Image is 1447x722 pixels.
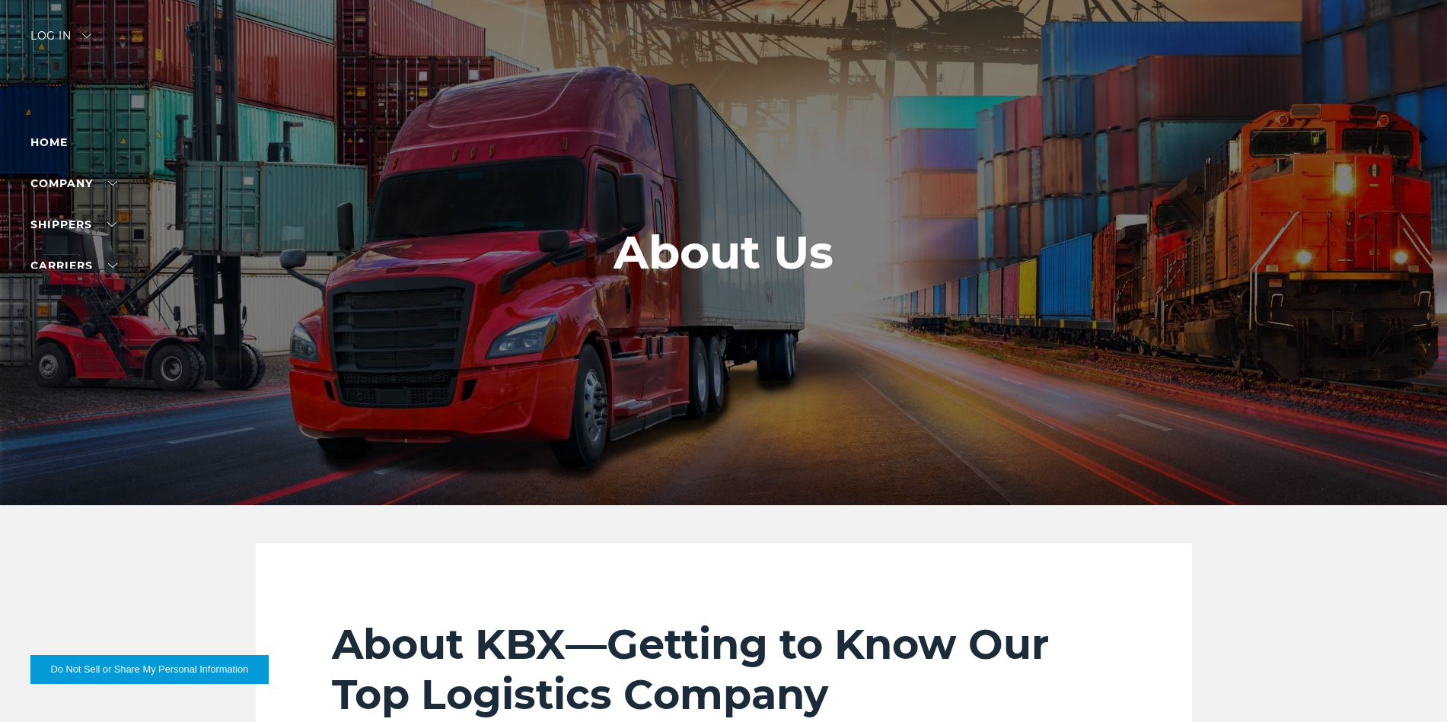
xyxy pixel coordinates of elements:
a: Home [30,135,68,149]
button: Do Not Sell or Share My Personal Information [30,655,269,684]
a: Company [30,177,117,190]
h1: About Us [614,227,833,278]
img: kbx logo [667,30,781,97]
a: Carriers [30,259,117,272]
div: Log in [30,30,91,52]
img: arrow [82,33,91,38]
h2: About KBX—Getting to Know Our Top Logistics Company [332,619,1116,720]
a: SHIPPERS [30,218,116,231]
